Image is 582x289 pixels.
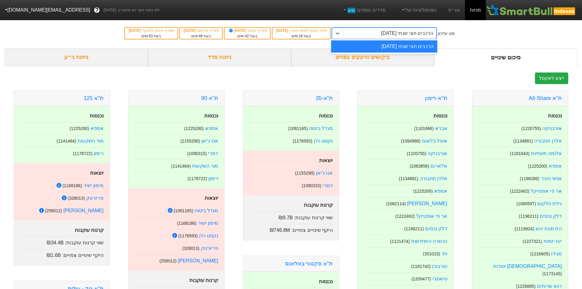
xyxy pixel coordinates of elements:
small: ( 328013 ) [182,246,199,251]
div: ביקושים והיצעים צפויים [291,48,434,66]
strong: יוצאות [319,158,333,163]
strong: קרנות עוקבות [304,202,333,208]
div: ניתוח ני״ע [5,48,148,66]
span: [DATE] [129,28,142,33]
span: ₪746.8M [270,228,290,233]
div: תאריך קובע : [228,28,267,33]
a: פריורטק [86,195,104,201]
span: לפי נתוני סוף יום מתאריך [DATE] [104,7,159,13]
span: 49 [199,34,203,38]
strong: נכנסות [204,113,218,118]
small: ( 1176593 ) [293,139,312,143]
strong: נכנסות [548,113,562,118]
small: ( 1196211 ) [404,226,424,231]
small: ( 1220755 ) [522,126,541,131]
small: ( 1168186 ) [177,221,196,226]
a: פריורטק [201,246,218,251]
div: שווי קרנות עוקבות : [249,211,333,221]
a: אברא [435,126,447,131]
small: ( 1196211 ) [519,214,538,219]
small: ( 1225200 ) [528,164,547,169]
small: ( 1090315 ) [187,151,207,156]
a: אלומה תשתיות [531,151,562,156]
a: ת''א 125 [84,95,104,101]
small: ( 351015 ) [423,251,440,256]
a: אנרג'יאן [201,138,218,143]
span: 42 [245,34,249,38]
a: גילת טלקום [537,201,562,206]
a: אנשי העיר [541,176,562,181]
a: אלארום [430,163,447,169]
span: ? [95,6,99,14]
small: ( 258012 ) [45,208,62,213]
small: ( 1176593 ) [178,233,198,238]
strong: נכנסות [319,113,333,118]
small: ( 1101666 ) [414,126,434,131]
a: מגדל ביטוח [309,126,333,131]
a: אמפא [90,126,104,131]
div: סיכום שינויים [434,48,577,66]
small: ( 1155290 ) [295,171,315,176]
span: [DATE] [276,28,289,33]
a: מדדים נוספיםחדש [340,4,388,16]
small: ( 1094986 ) [401,139,420,143]
small: ( 1119924 ) [514,226,534,231]
button: ייצא לאקסל [535,72,568,84]
a: טיאסג'י [432,276,447,281]
small: ( 1222462 ) [510,189,529,194]
a: אלדן תחבורה [420,176,447,181]
small: ( 1178722 ) [73,151,93,156]
a: טורבוג'ן [432,264,447,269]
small: ( 1080597 ) [516,201,536,206]
small: ( 1168186 ) [62,183,82,188]
a: ת''א סקטור-באלאנס [285,261,333,267]
a: אר פי אופטיקל [416,213,447,219]
small: ( 1181742 ) [411,264,431,269]
small: ( 1155290 ) [181,139,200,143]
small: ( 328013 ) [68,196,85,201]
small: ( 258012 ) [159,258,177,263]
div: היקף שינויים צפויים : [20,249,104,259]
a: מגדל ביטוח [195,208,218,213]
a: דלק נכסים [425,226,447,231]
span: ₪34.4B [47,240,64,245]
a: אמפא [434,188,447,194]
a: רימון [94,151,104,156]
span: ₪9.7B [279,215,293,220]
a: נקסט ויז'ן [199,233,218,238]
small: ( 1134881 ) [399,176,418,181]
a: חד [441,251,447,256]
small: ( 1141464 ) [171,164,191,169]
small: ( 1227321 ) [522,239,542,244]
small: ( 1081165 ) [174,208,193,213]
a: מור השקעות [78,138,104,143]
a: יעז יזמות [544,239,562,244]
div: בעוד ימים [276,33,327,39]
a: רגא שרותים [537,283,562,289]
strong: נכנסות [90,113,104,118]
div: תאריך פרסום : [183,28,219,33]
span: חדש [347,8,356,13]
div: היקף שינויים צפויים : [249,224,333,234]
small: ( 1083856 ) [410,164,429,169]
a: ת''א 90 [201,95,218,101]
small: ( 1181643 ) [510,151,529,156]
a: אורבניקה [428,151,447,156]
strong: קרנות עוקבות [189,278,218,283]
small: ( 1198266 ) [520,176,539,181]
div: בעוד ימים [228,33,267,39]
div: ניתוח מדד [148,48,291,66]
small: ( 1141464 ) [57,139,76,143]
a: מימון ישיר [83,183,104,188]
small: ( 1216605 ) [530,251,550,256]
a: הזדמנות יהש [536,226,562,231]
a: אנרג'יאן [316,170,333,176]
a: [PERSON_NAME] [178,258,218,263]
small: ( 1178722 ) [188,176,207,181]
span: [DATE] [184,28,197,33]
small: ( 1209477 ) [412,276,431,281]
div: בעוד ימים [183,33,219,39]
a: ת''א-רימון [425,95,447,101]
a: אופל בלאנס [422,138,447,143]
small: ( 1225200 ) [184,126,204,131]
